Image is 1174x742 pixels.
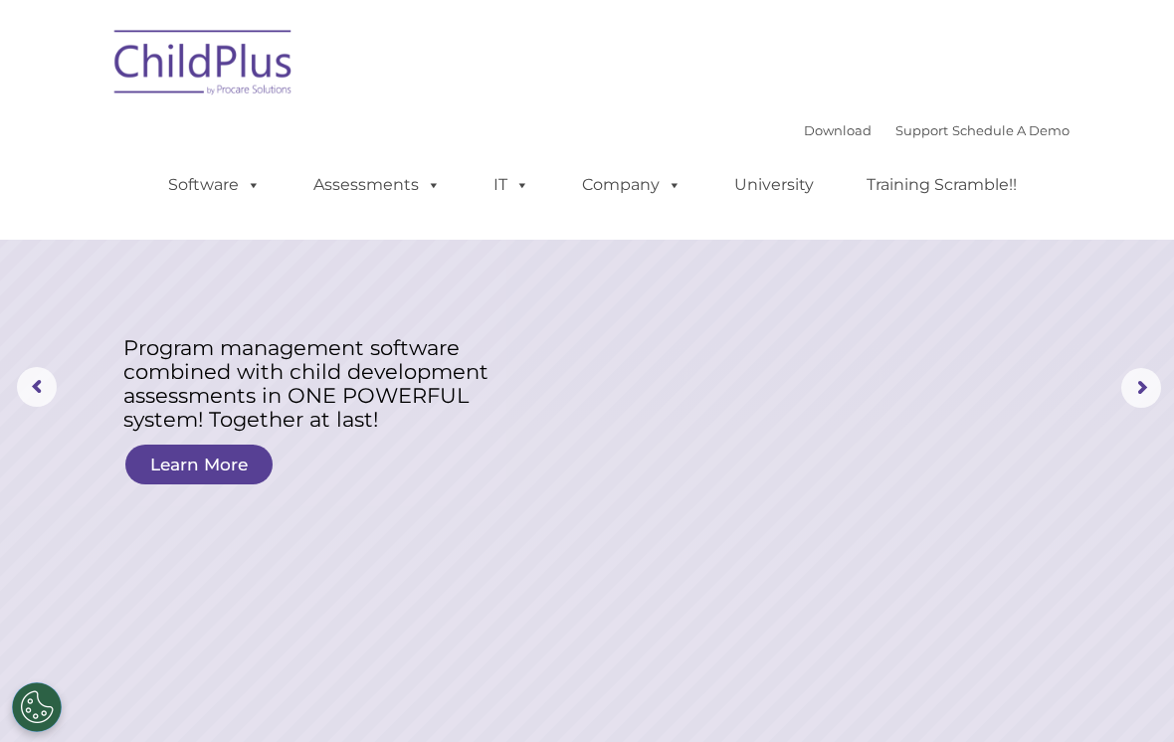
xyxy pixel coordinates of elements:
button: Cookies Settings [12,682,62,732]
img: ChildPlus by Procare Solutions [104,16,303,115]
font: | [804,122,1070,138]
rs-layer: Program management software combined with child development assessments in ONE POWERFUL system! T... [123,336,499,432]
a: Support [895,122,948,138]
a: Schedule A Demo [952,122,1070,138]
a: Learn More [125,445,273,484]
a: Training Scramble!! [847,165,1037,205]
a: Software [148,165,281,205]
a: University [714,165,834,205]
a: IT [474,165,549,205]
a: Download [804,122,872,138]
a: Company [562,165,701,205]
a: Assessments [293,165,461,205]
img: DRDP Assessment in ChildPlus [124,176,432,326]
